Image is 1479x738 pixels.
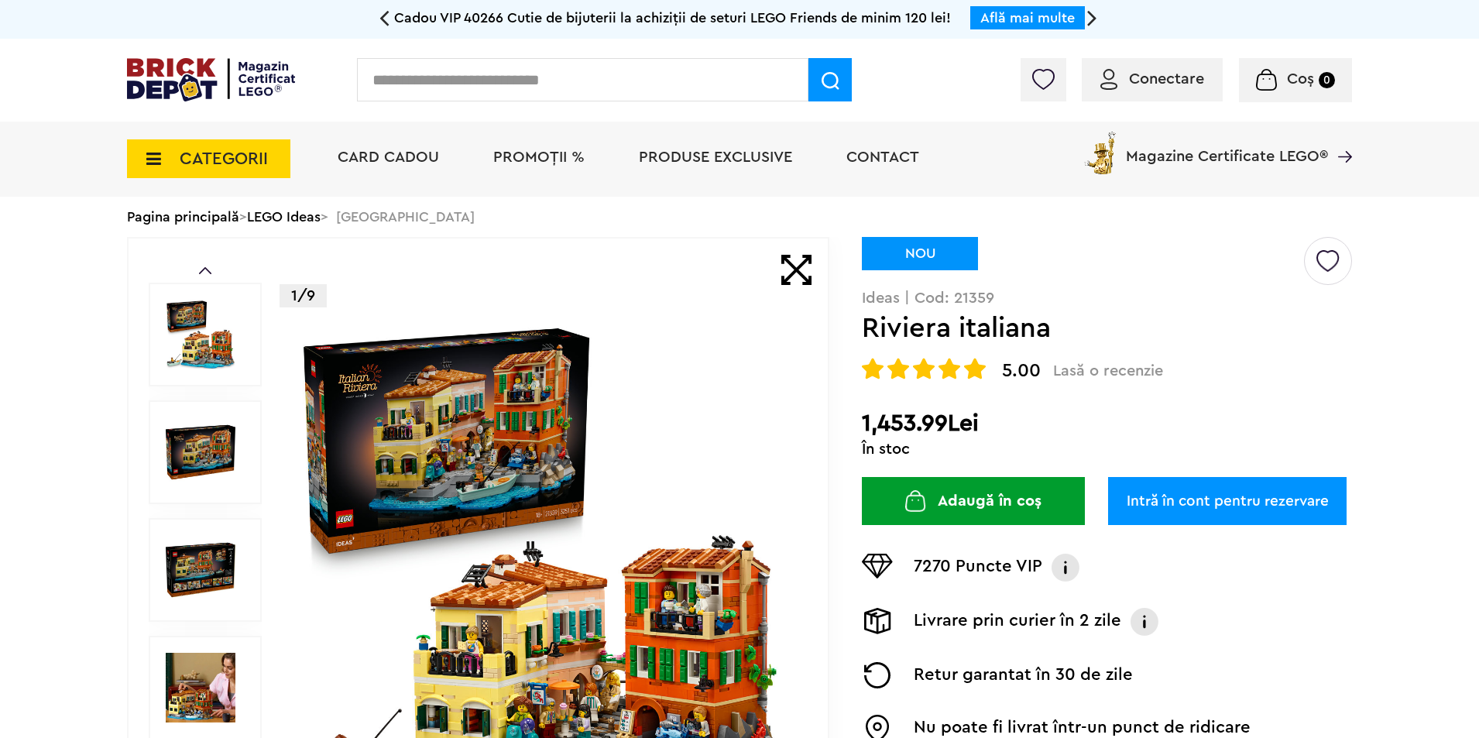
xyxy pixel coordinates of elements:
h1: Riviera italiana [862,314,1302,342]
h2: 1,453.99Lei [862,410,1352,438]
img: Evaluare cu stele [862,358,884,379]
img: Info VIP [1050,554,1081,582]
span: Lasă o recenzie [1053,362,1163,380]
span: Coș [1287,71,1314,87]
a: Află mai multe [980,11,1075,25]
img: Riviera italiana LEGO 21359 [166,535,235,605]
div: NOU [862,237,978,270]
p: Livrare prin curier în 2 zile [914,608,1121,636]
span: CATEGORII [180,150,268,167]
span: Cadou VIP 40266 Cutie de bijuterii la achiziții de seturi LEGO Friends de minim 120 lei! [394,11,951,25]
a: Contact [846,149,919,165]
img: Livrare [862,608,893,634]
a: Conectare [1100,71,1204,87]
img: Riviera italiana [166,417,235,487]
img: Evaluare cu stele [887,358,909,379]
img: Evaluare cu stele [913,358,935,379]
img: Evaluare cu stele [964,358,986,379]
img: Riviera italiana [166,300,235,369]
small: 0 [1319,72,1335,88]
span: Conectare [1129,71,1204,87]
a: Intră în cont pentru rezervare [1108,477,1347,525]
p: 7270 Puncte VIP [914,554,1042,582]
span: 5.00 [1002,362,1041,380]
div: > > [GEOGRAPHIC_DATA] [127,197,1352,237]
a: Card Cadou [338,149,439,165]
a: PROMOȚII % [493,149,585,165]
p: 1/9 [280,284,327,307]
span: Magazine Certificate LEGO® [1126,129,1328,164]
img: Puncte VIP [862,554,893,578]
a: LEGO Ideas [247,210,321,224]
a: Magazine Certificate LEGO® [1328,129,1352,144]
a: Prev [199,267,211,274]
button: Adaugă în coș [862,477,1085,525]
a: Produse exclusive [639,149,792,165]
img: Evaluare cu stele [939,358,960,379]
img: Seturi Lego Riviera italiana [166,653,235,723]
img: Returnare [862,662,893,688]
img: Info livrare prin curier [1129,608,1160,636]
p: Ideas | Cod: 21359 [862,290,1352,306]
a: Pagina principală [127,210,239,224]
p: Retur garantat în 30 de zile [914,662,1133,688]
div: În stoc [862,441,1352,457]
